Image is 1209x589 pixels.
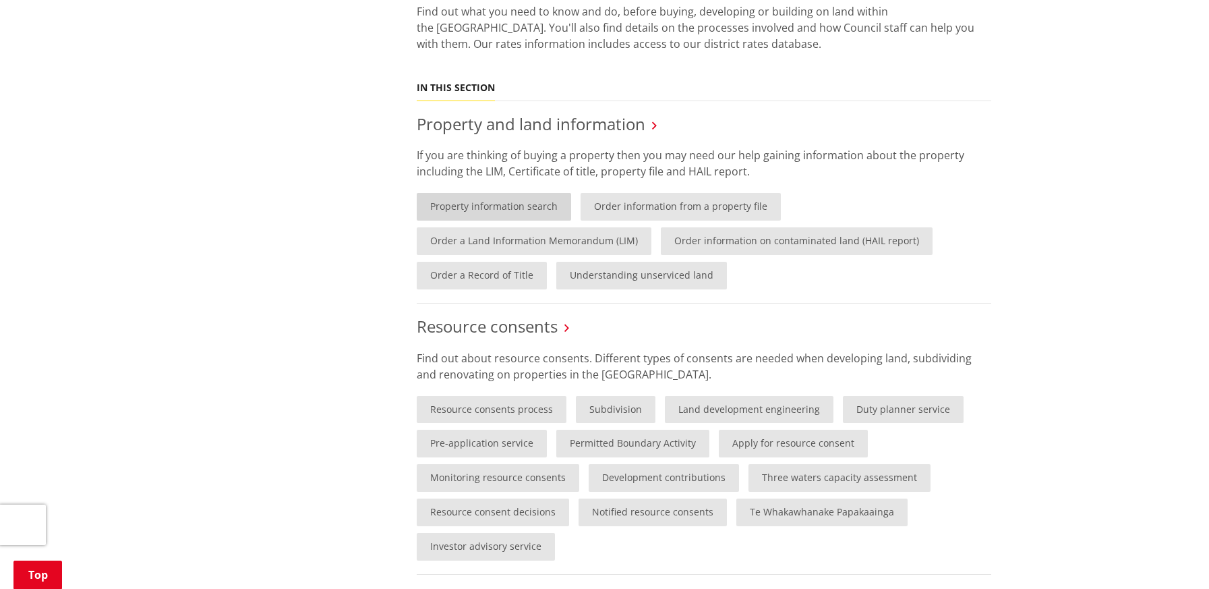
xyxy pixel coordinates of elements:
a: Resource consents process [417,396,566,424]
iframe: Messenger Launcher [1147,532,1196,581]
a: Order information from a property file [581,193,781,221]
a: Order information on contaminated land (HAIL report) [661,227,933,255]
a: Te Whakawhanake Papakaainga [736,499,908,526]
a: Monitoring resource consents [417,464,579,492]
p: If you are thinking of buying a property then you may need our help gaining information about the... [417,147,991,179]
a: Understanding unserviced land [556,262,727,289]
h5: In this section [417,82,495,94]
a: Property and land information [417,113,645,135]
a: Resource consents [417,315,558,337]
a: Resource consent decisions [417,499,569,526]
a: Investor advisory service [417,533,555,561]
p: Find out about resource consents. Different types of consents are needed when developing land, su... [417,350,991,383]
a: Order a Land Information Memorandum (LIM) [417,227,651,255]
a: Development contributions [589,464,739,492]
a: Order a Record of Title [417,262,547,289]
a: Property information search [417,193,571,221]
a: Subdivision [576,396,655,424]
a: Notified resource consents [579,499,727,526]
a: Permitted Boundary Activity [556,430,709,457]
a: Pre-application service [417,430,547,457]
a: Top [13,561,62,589]
a: Three waters capacity assessment [748,464,931,492]
a: Land development engineering [665,396,833,424]
a: Apply for resource consent [719,430,868,457]
a: Duty planner service [843,396,964,424]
